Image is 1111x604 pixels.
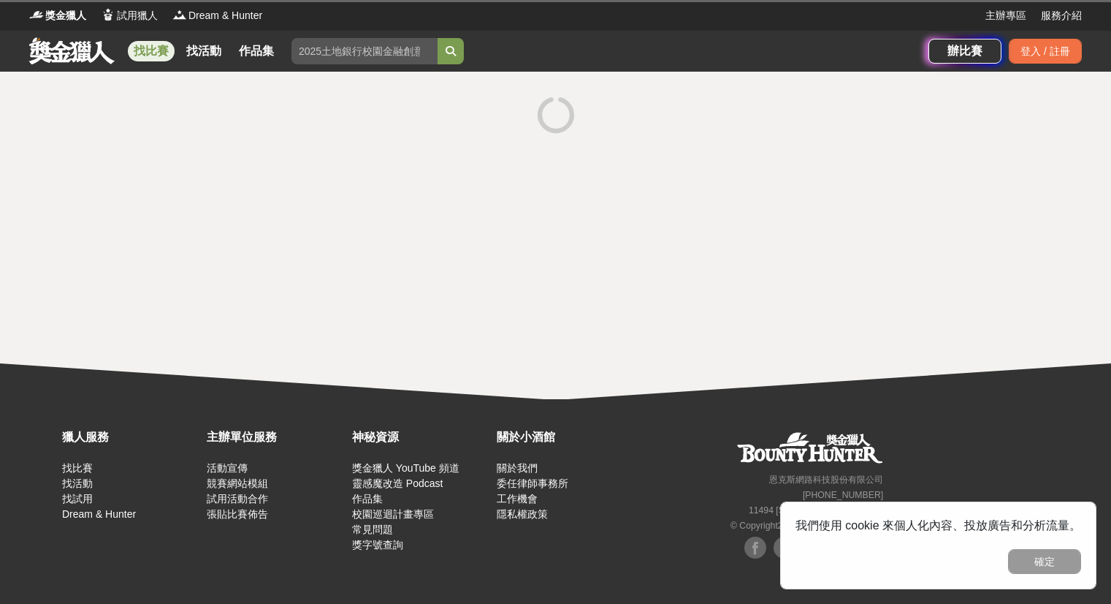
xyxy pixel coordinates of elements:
[803,490,883,500] small: [PHONE_NUMBER]
[207,508,268,520] a: 張貼比賽佈告
[29,7,44,22] img: Logo
[1041,8,1082,23] a: 服務介紹
[795,519,1081,532] span: 我們使用 cookie 來個人化內容、投放廣告和分析流量。
[769,475,883,485] small: 恩克斯網路科技股份有限公司
[744,537,766,559] img: Facebook
[233,41,280,61] a: 作品集
[497,462,538,474] a: 關於我們
[62,429,199,446] div: 獵人服務
[117,8,158,23] span: 試用獵人
[101,7,115,22] img: Logo
[352,508,434,520] a: 校園巡迴計畫專區
[29,8,86,23] a: Logo獎金獵人
[62,493,93,505] a: 找試用
[188,8,262,23] span: Dream & Hunter
[352,477,443,489] a: 靈感魔改造 Podcast
[207,477,268,489] a: 競賽網站模組
[128,41,175,61] a: 找比賽
[352,429,489,446] div: 神秘資源
[497,477,568,489] a: 委任律師事務所
[207,429,344,446] div: 主辦單位服務
[730,521,883,531] small: © Copyright 2025 . All Rights Reserved.
[352,493,383,505] a: 作品集
[172,8,262,23] a: LogoDream & Hunter
[1008,549,1081,574] button: 確定
[497,508,548,520] a: 隱私權政策
[497,429,634,446] div: 關於小酒館
[1009,39,1082,64] div: 登入 / 註冊
[62,477,93,489] a: 找活動
[749,505,883,516] small: 11494 [STREET_ADDRESS] 3 樓
[352,462,459,474] a: 獎金獵人 YouTube 頻道
[291,38,438,64] input: 2025土地銀行校園金融創意挑戰賽：從你出發 開啟智慧金融新頁
[497,493,538,505] a: 工作機會
[207,462,248,474] a: 活動宣傳
[352,539,403,551] a: 獎字號查詢
[62,508,136,520] a: Dream & Hunter
[101,8,158,23] a: Logo試用獵人
[180,41,227,61] a: 找活動
[207,493,268,505] a: 試用活動合作
[62,462,93,474] a: 找比賽
[985,8,1026,23] a: 主辦專區
[45,8,86,23] span: 獎金獵人
[352,524,393,535] a: 常見問題
[928,39,1001,64] a: 辦比賽
[172,7,187,22] img: Logo
[774,537,795,559] img: Facebook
